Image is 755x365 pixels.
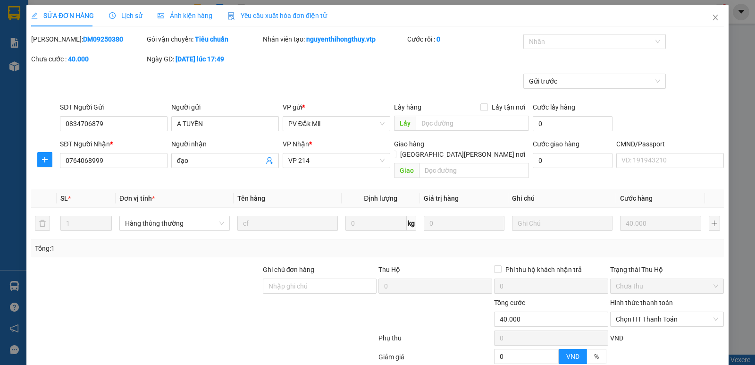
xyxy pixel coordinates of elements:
input: 0 [424,216,504,231]
input: Dọc đường [419,163,529,178]
div: Phụ thu [377,333,493,349]
span: Phí thu hộ khách nhận trả [502,264,586,275]
span: kg [407,216,416,231]
div: [PERSON_NAME]: [31,34,145,44]
input: Dọc đường [416,116,529,131]
label: Hình thức thanh toán [610,299,673,306]
span: edit [31,12,38,19]
div: SĐT Người Gửi [60,102,168,112]
span: Lấy hàng [394,103,421,111]
b: Tiêu chuẩn [195,35,228,43]
span: Gửi trước [529,74,661,88]
div: Tổng: 1 [35,243,292,254]
span: VP Nhận [283,140,309,148]
span: picture [158,12,164,19]
button: Close [702,5,729,31]
input: Ghi chú đơn hàng [263,279,377,294]
span: VND [566,353,579,360]
div: CMND/Passport [616,139,724,149]
b: [DATE] lúc 17:49 [176,55,224,63]
span: clock-circle [109,12,116,19]
div: Nhân viên tạo: [263,34,406,44]
span: Giá trị hàng [424,195,459,202]
b: nguyenthihongthuy.vtp [306,35,376,43]
button: delete [35,216,50,231]
span: PV Đắk Mil [288,117,385,131]
div: Gói vận chuyển: [147,34,260,44]
span: Ảnh kiện hàng [158,12,212,19]
div: Người gửi [171,102,279,112]
span: user-add [266,157,273,164]
img: icon [227,12,235,20]
input: Ghi Chú [512,216,612,231]
label: Cước lấy hàng [533,103,575,111]
div: Chưa cước : [31,54,145,64]
label: Ghi chú đơn hàng [263,266,315,273]
button: plus [37,152,52,167]
span: Lấy [394,116,416,131]
span: Hàng thông thường [125,216,224,230]
input: Cước lấy hàng [533,116,612,131]
span: Giao hàng [394,140,424,148]
span: Yêu cầu xuất hóa đơn điện tử [227,12,327,19]
span: Tổng cước [494,299,525,306]
span: Chưa thu [616,279,718,293]
span: SỬA ĐƠN HÀNG [31,12,94,19]
button: plus [709,216,720,231]
span: % [594,353,599,360]
input: VD: Bàn, Ghế [237,216,338,231]
div: Trạng thái Thu Hộ [610,264,724,275]
span: Đơn vị tính [119,195,155,202]
input: Cước giao hàng [533,153,612,168]
span: SL [60,195,68,202]
div: Người nhận [171,139,279,149]
b: DM09250380 [83,35,123,43]
th: Ghi chú [508,189,616,208]
span: [GEOGRAPHIC_DATA][PERSON_NAME] nơi [396,149,529,160]
div: VP gửi [283,102,390,112]
span: close [712,14,719,21]
span: Định lượng [364,195,397,202]
span: Giao [394,163,419,178]
div: Cước rồi : [407,34,521,44]
span: VP 214 [288,153,385,168]
span: Lấy tận nơi [488,102,529,112]
label: Cước giao hàng [533,140,579,148]
span: Thu Hộ [378,266,400,273]
b: 0 [436,35,440,43]
span: plus [38,156,52,163]
span: Cước hàng [620,195,653,202]
div: Ngày GD: [147,54,260,64]
input: 0 [620,216,701,231]
b: 40.000 [68,55,89,63]
span: VND [610,334,623,342]
span: Tên hàng [237,195,265,202]
span: Chọn HT Thanh Toán [616,312,718,326]
span: Lịch sử [109,12,143,19]
div: SĐT Người Nhận [60,139,168,149]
